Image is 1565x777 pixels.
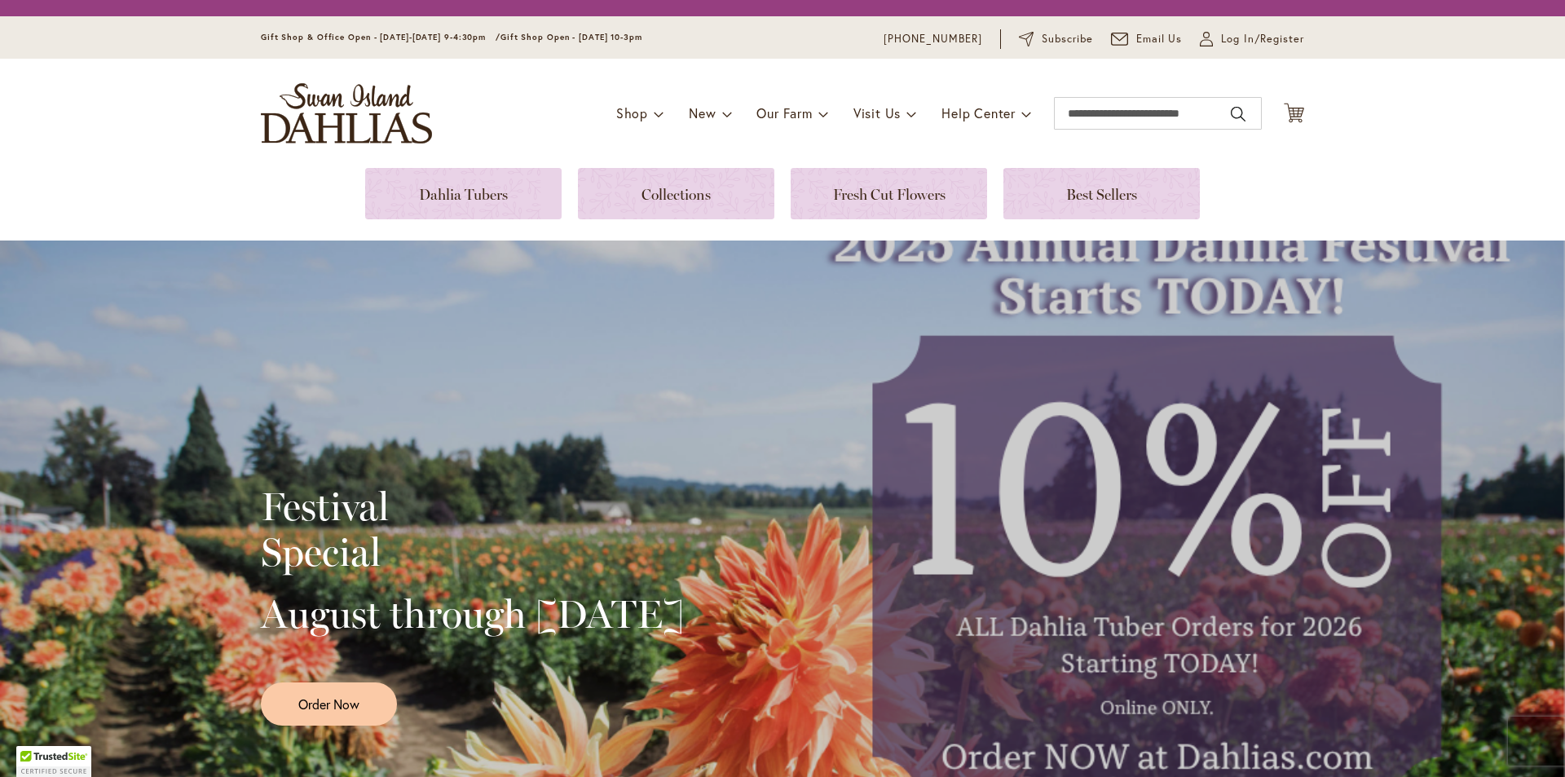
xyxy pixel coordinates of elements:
div: TrustedSite Certified [16,746,91,777]
a: Subscribe [1019,31,1093,47]
span: Shop [616,104,648,121]
span: Our Farm [756,104,812,121]
span: New [689,104,716,121]
span: Email Us [1136,31,1183,47]
span: Help Center [941,104,1016,121]
span: Subscribe [1042,31,1093,47]
span: Gift Shop & Office Open - [DATE]-[DATE] 9-4:30pm / [261,32,500,42]
a: Email Us [1111,31,1183,47]
h2: August through [DATE] [261,591,684,637]
h2: Festival Special [261,483,684,575]
span: Order Now [298,695,359,713]
a: Log In/Register [1200,31,1304,47]
button: Search [1231,101,1245,127]
span: Gift Shop Open - [DATE] 10-3pm [500,32,642,42]
span: Visit Us [853,104,901,121]
a: Order Now [261,682,397,726]
a: store logo [261,83,432,143]
span: Log In/Register [1221,31,1304,47]
a: [PHONE_NUMBER] [884,31,982,47]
